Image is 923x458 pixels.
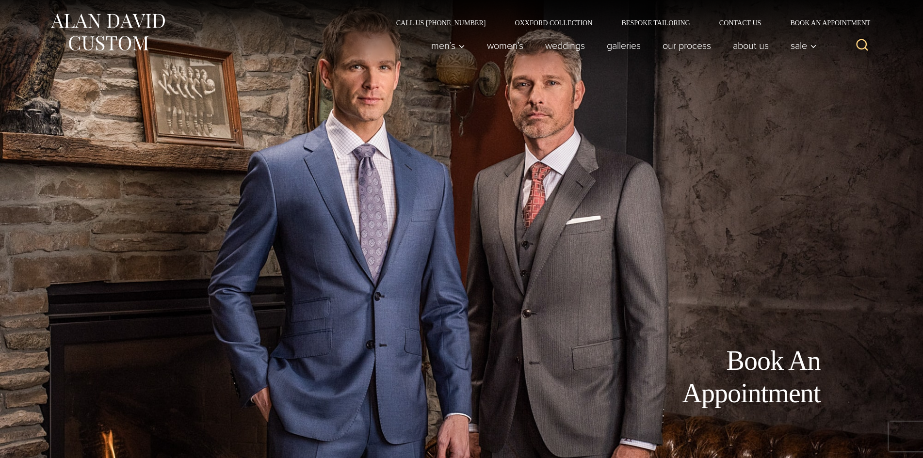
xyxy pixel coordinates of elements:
img: Alan David Custom [49,11,166,54]
span: Sale [791,41,817,50]
a: Oxxford Collection [500,19,607,26]
a: Bespoke Tailoring [607,19,704,26]
a: Call Us [PHONE_NUMBER] [382,19,501,26]
a: Book an Appointment [776,19,874,26]
a: Our Process [651,36,722,55]
a: weddings [534,36,596,55]
a: Galleries [596,36,651,55]
a: Women’s [476,36,534,55]
a: Contact Us [705,19,776,26]
h1: Book An Appointment [602,345,821,410]
a: About Us [722,36,779,55]
button: View Search Form [851,34,874,57]
nav: Primary Navigation [420,36,822,55]
span: Men’s [431,41,465,50]
nav: Secondary Navigation [382,19,874,26]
